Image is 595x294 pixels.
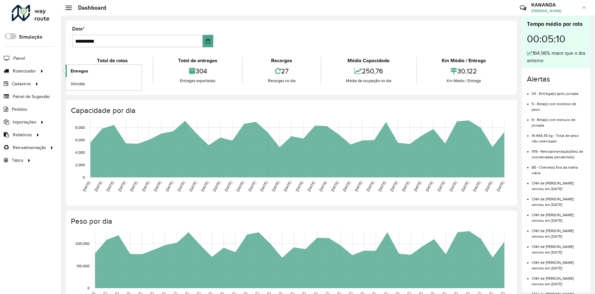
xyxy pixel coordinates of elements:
li: CNH de [PERSON_NAME] venceu em [DATE] [532,223,585,239]
text: [DATE] [449,180,458,192]
div: Total de rotas [74,57,151,64]
text: 2,000 [75,163,85,167]
div: Total de entregas [155,57,241,64]
li: 14.464,35 kg - Total de peso não roteirizado [532,128,585,144]
li: CNH de [PERSON_NAME] venceu em [DATE] [532,192,585,208]
span: Roteirizador [13,68,36,74]
text: [DATE] [165,180,174,192]
text: [DATE] [496,180,505,192]
text: 6,000 [75,138,85,142]
text: [DATE] [366,180,375,192]
li: CNH de [PERSON_NAME] venceu em [DATE] [532,176,585,192]
span: Retroalimentação [13,144,46,151]
text: [DATE] [236,180,245,192]
text: [DATE] [212,180,221,192]
h4: Alertas [527,75,585,84]
text: [DATE] [307,180,316,192]
div: Média de ocupação no dia [323,78,415,84]
text: [DATE] [354,180,363,192]
text: [DATE] [401,180,410,192]
text: [DATE] [141,180,150,192]
div: 00:05:10 [527,28,585,49]
span: Pedidos [12,106,27,113]
text: [DATE] [259,180,268,192]
span: Vendas [71,81,85,87]
text: [DATE] [129,180,138,192]
label: Simulação [19,33,42,41]
text: [DATE] [377,180,386,192]
div: 27 [244,64,319,78]
span: Importações [13,119,36,125]
text: [DATE] [153,180,162,192]
h4: Capacidade por dia [71,106,511,115]
text: [DATE] [472,180,481,192]
a: Contato Rápido [516,1,530,15]
li: CNH de [PERSON_NAME] venceu em [DATE] [532,239,585,255]
text: 0 [87,286,90,290]
text: 8,000 [75,125,85,129]
li: 5 - Rota(s) com excesso de peso [532,96,585,112]
text: [DATE] [425,180,434,192]
text: [DATE] [484,180,493,192]
span: Painel [13,55,25,62]
text: [DATE] [460,180,469,192]
text: [DATE] [283,180,292,192]
text: [DATE] [117,180,126,192]
text: [DATE] [247,180,256,192]
div: Tempo médio por rota [527,20,585,28]
a: Vendas [66,77,142,90]
div: Média Capacidade [323,57,415,64]
span: Entregas [71,68,88,74]
div: Recargas no dia [244,78,319,84]
text: [DATE] [413,180,422,192]
text: 4,000 [75,150,85,154]
text: [DATE] [342,180,351,192]
label: Data [72,25,85,33]
h3: KANANDA [531,2,578,8]
li: 1119 - Retroalimentação(ões) de coordenadas pendente(s) [532,144,585,160]
text: 0 [83,175,85,179]
span: [PERSON_NAME] [531,8,578,14]
text: [DATE] [295,180,304,192]
span: Tático [12,157,23,164]
text: [DATE] [224,180,233,192]
div: Km Médio / Entrega [418,57,509,64]
div: Km Médio / Entrega [418,78,509,84]
text: [DATE] [188,180,197,192]
li: CNH de [PERSON_NAME] venceu em [DATE] [532,208,585,223]
li: CNH de [PERSON_NAME] venceu em [DATE] [532,271,585,287]
text: [DATE] [105,180,114,192]
div: 250,76 [323,64,415,78]
text: 100,000 [76,264,90,268]
li: 88 - Cliente(s) fora da malha viária [532,160,585,176]
li: CNH de [PERSON_NAME] venceu em [DATE] [532,255,585,271]
div: Críticas? Dúvidas? Elogios? Sugestões? Entre em contato conosco! [445,2,510,19]
div: 164,96% maior que o dia anterior [527,49,585,64]
text: [DATE] [94,180,103,192]
button: Choose Date [203,35,214,47]
li: 34 - Entrega(s) após jornada [532,86,585,96]
text: [DATE] [436,180,445,192]
span: Cadastros [12,81,31,87]
li: 9 - Rota(s) com estouro de jornada [532,112,585,128]
h4: Peso por dia [71,217,511,226]
text: [DATE] [200,180,209,192]
text: [DATE] [177,180,186,192]
h2: Dashboard [72,4,106,11]
div: 30,122 [418,64,509,78]
a: Entregas [66,65,142,77]
span: Painel de Sugestão [13,93,50,100]
span: Relatórios [13,132,32,138]
div: Entregas exportadas [155,78,241,84]
text: [DATE] [82,180,91,192]
text: 200,000 [76,241,90,245]
text: [DATE] [318,180,327,192]
text: [DATE] [330,180,339,192]
div: Recargas [244,57,319,64]
text: [DATE] [271,180,280,192]
div: 304 [155,64,241,78]
text: [DATE] [389,180,398,192]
